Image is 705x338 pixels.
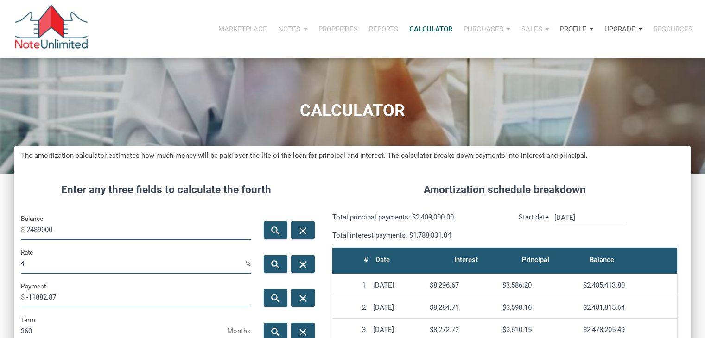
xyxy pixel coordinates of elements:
div: [DATE] [373,325,422,334]
label: Balance [21,213,43,224]
p: Resources [654,25,692,33]
button: close [291,221,315,239]
p: Calculator [409,25,452,33]
button: Properties [313,15,363,43]
div: $3,586.20 [502,281,575,289]
img: NoteUnlimited [14,5,89,53]
button: search [264,221,287,239]
i: close [298,225,309,237]
div: $2,485,413.80 [583,281,673,289]
p: Properties [318,25,358,33]
i: search [270,293,281,304]
button: search [264,289,287,307]
div: $8,272.72 [430,325,495,334]
p: Total interest payments: $1,788,831.04 [332,230,498,241]
i: search [270,225,281,237]
i: close [298,326,309,338]
div: Balance [590,253,614,266]
input: Balance [26,219,251,240]
button: Marketplace [213,15,273,43]
span: % [246,256,251,271]
div: $3,598.16 [502,303,575,312]
p: Marketplace [218,25,267,33]
button: close [291,289,315,307]
button: close [291,255,315,273]
input: Payment [26,287,251,307]
div: $8,296.67 [430,281,495,289]
button: Profile [554,15,599,43]
h4: Enter any three fields to calculate the fourth [21,182,311,198]
div: $8,284.71 [430,303,495,312]
div: [DATE] [373,281,422,289]
i: search [270,326,281,338]
div: # [364,253,368,266]
h1: CALCULATOR [7,101,698,120]
button: Resources [648,15,698,43]
div: 2 [336,303,366,312]
div: 3 [336,325,366,334]
p: Upgrade [604,25,635,33]
div: Principal [522,253,549,266]
div: Interest [454,253,478,266]
button: Reports [363,15,404,43]
i: search [270,259,281,270]
label: Rate [21,247,33,258]
div: $2,478,205.49 [583,325,673,334]
span: $ [21,290,26,305]
p: Profile [560,25,586,33]
p: Start date [519,212,549,241]
div: $3,610.15 [502,325,575,334]
button: Upgrade [599,15,648,43]
span: $ [21,222,26,237]
div: 1 [336,281,366,289]
div: $2,481,815.64 [583,303,673,312]
label: Term [21,314,35,325]
p: Total principal payments: $2,489,000.00 [332,212,498,223]
i: close [298,293,309,304]
a: Calculator [404,15,458,43]
div: [DATE] [373,303,422,312]
h5: The amortization calculator estimates how much money will be paid over the life of the loan for p... [21,150,684,161]
p: Reports [369,25,398,33]
h4: Amortization schedule breakdown [325,182,684,198]
i: close [298,259,309,270]
button: search [264,255,287,273]
label: Payment [21,281,46,292]
div: Date [375,253,390,266]
input: Rate [21,253,246,274]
